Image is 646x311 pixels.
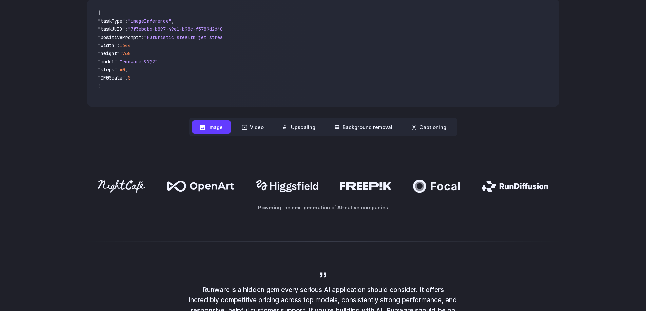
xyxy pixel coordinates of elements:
[117,67,120,73] span: :
[125,26,128,32] span: :
[98,83,101,89] span: }
[171,18,174,24] span: ,
[98,75,125,81] span: "CFGScale"
[117,42,120,48] span: :
[120,67,125,73] span: 40
[120,42,131,48] span: 1344
[131,42,133,48] span: ,
[98,59,117,65] span: "model"
[125,75,128,81] span: :
[120,59,158,65] span: "runware:97@2"
[120,50,122,57] span: :
[125,18,128,24] span: :
[141,34,144,40] span: :
[98,42,117,48] span: "width"
[125,67,128,73] span: ,
[117,59,120,65] span: :
[128,75,131,81] span: 5
[131,50,133,57] span: ,
[98,34,141,40] span: "positivePrompt"
[326,120,400,134] button: Background removal
[98,18,125,24] span: "taskType"
[98,26,125,32] span: "taskUUID"
[122,50,131,57] span: 768
[192,120,231,134] button: Image
[275,120,324,134] button: Upscaling
[87,204,559,212] p: Powering the next generation of AI-native companies
[128,26,231,32] span: "7f3ebcb6-b897-49e1-b98c-f5789d2d40d7"
[98,67,117,73] span: "steps"
[158,59,160,65] span: ,
[98,10,101,16] span: {
[144,34,391,40] span: "Futuristic stealth jet streaking through a neon-lit cityscape with glowing purple exhaust"
[128,18,171,24] span: "imageInference"
[98,50,120,57] span: "height"
[403,120,454,134] button: Captioning
[234,120,272,134] button: Video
